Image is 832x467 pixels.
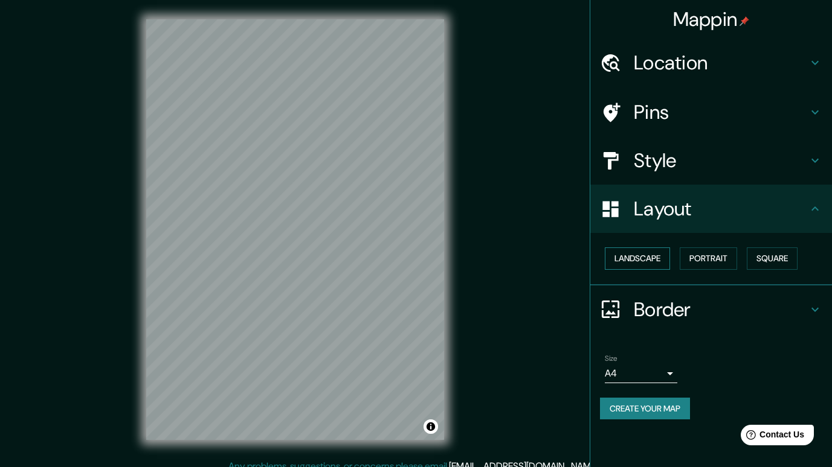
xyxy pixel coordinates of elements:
[590,136,832,185] div: Style
[673,7,750,31] h4: Mappin
[146,19,444,440] canvas: Map
[605,247,670,270] button: Landscape
[424,419,438,434] button: Toggle attribution
[634,197,808,221] h4: Layout
[590,185,832,233] div: Layout
[740,16,749,26] img: pin-icon.png
[634,100,808,124] h4: Pins
[605,353,618,363] label: Size
[634,51,808,75] h4: Location
[680,247,737,270] button: Portrait
[747,247,798,270] button: Square
[724,420,819,454] iframe: Help widget launcher
[590,39,832,87] div: Location
[634,148,808,173] h4: Style
[600,398,690,420] button: Create your map
[634,297,808,322] h4: Border
[590,88,832,136] div: Pins
[605,364,677,383] div: A4
[590,285,832,334] div: Border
